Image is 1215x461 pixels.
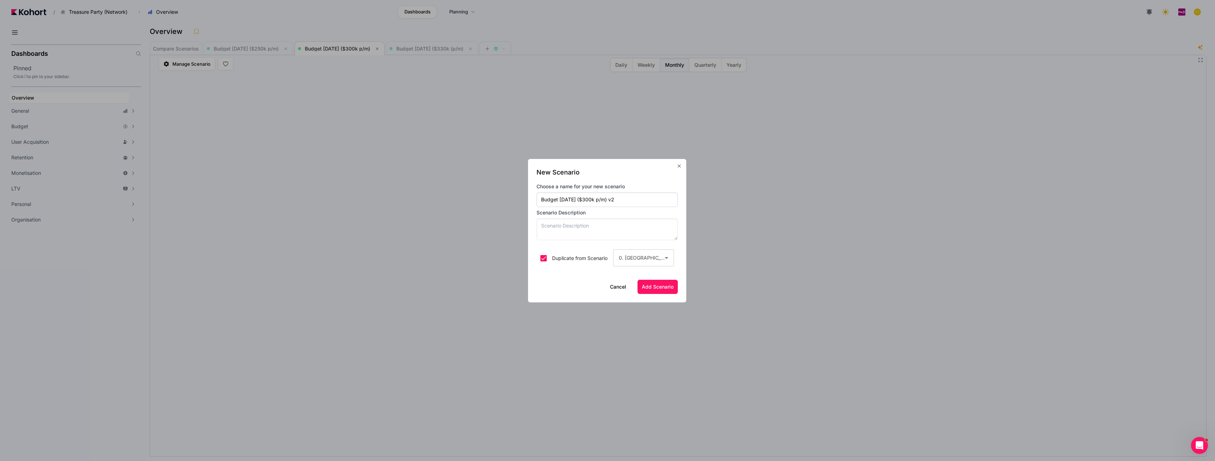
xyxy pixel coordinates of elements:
label: Choose a name for your new scenario [537,183,678,190]
button: Cancel [610,283,626,290]
h2: New Scenario [537,167,580,177]
button: Add Scenario [638,280,678,294]
label: Scenario Description [537,209,678,216]
span: Add Scenario [642,283,674,290]
input: Scenario name [537,192,678,207]
span: 0. [GEOGRAPHIC_DATA] [619,255,675,261]
label: Duplicate from Scenario [551,255,607,262]
iframe: Intercom live chat [1191,437,1208,454]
